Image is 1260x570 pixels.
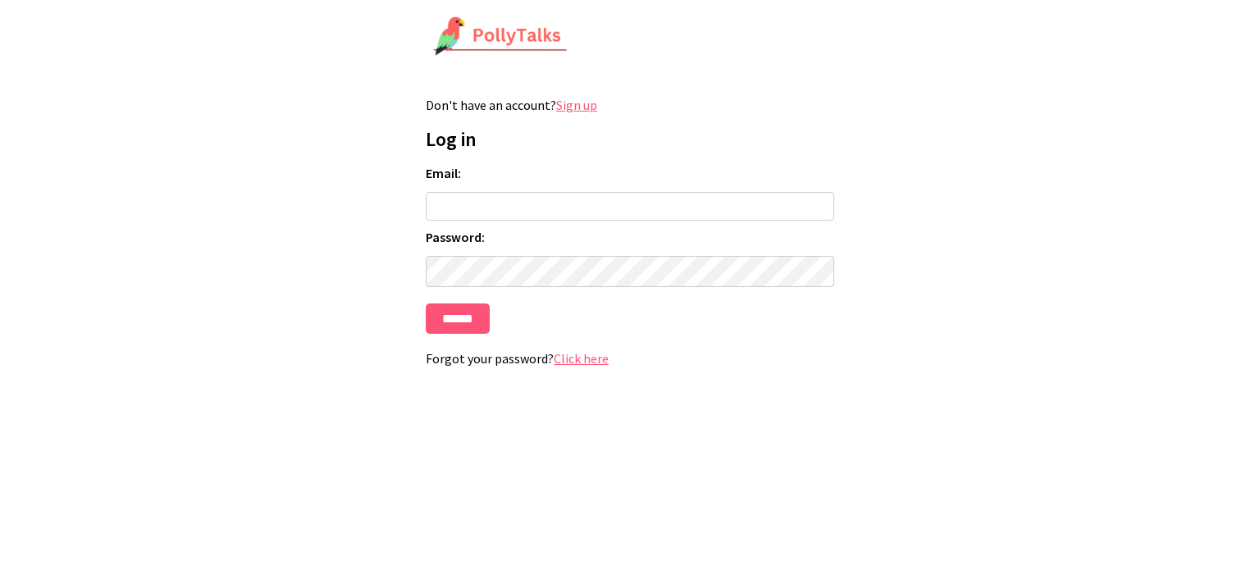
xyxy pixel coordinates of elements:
[426,350,834,367] p: Forgot your password?
[426,229,834,245] label: Password:
[426,165,834,181] label: Email:
[554,350,609,367] a: Click here
[426,126,834,152] h1: Log in
[433,16,568,57] img: PollyTalks Logo
[556,97,597,113] a: Sign up
[426,97,834,113] p: Don't have an account?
